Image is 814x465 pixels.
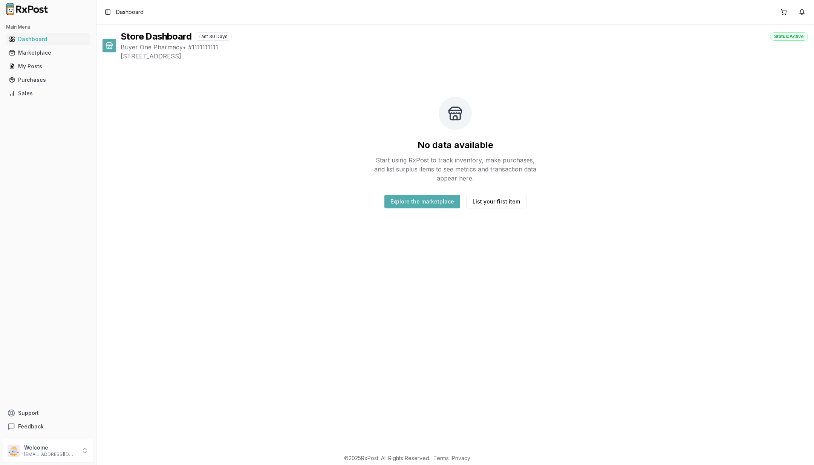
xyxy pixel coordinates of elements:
button: Dashboard [3,33,93,45]
button: Support [3,406,93,420]
span: Dashboard [116,8,144,16]
span: [STREET_ADDRESS] [121,52,808,61]
a: My Posts [6,60,90,73]
button: Marketplace [3,47,93,59]
div: Sales [9,90,87,97]
button: Explore the marketplace [384,195,460,208]
h2: Main Menu [6,24,90,30]
div: Marketplace [9,49,87,57]
a: Dashboard [6,32,90,46]
div: Dashboard [9,35,87,43]
h1: Store Dashboard [121,31,191,43]
a: Privacy [452,455,470,461]
a: Marketplace [6,46,90,60]
span: Buyer One Pharmacy • # 1111111111 [121,43,808,52]
div: My Posts [9,63,87,70]
h2: No data available [418,139,493,151]
img: RxPost Logo [3,3,51,15]
button: Purchases [3,74,93,86]
p: Start using RxPost to track inventory, make purchases, and list surplus items to see metrics and ... [371,156,540,183]
div: Last 30 Days [194,32,232,41]
span: Feedback [18,423,44,430]
nav: breadcrumb [116,8,144,16]
div: Status: Active [770,32,808,41]
button: Sales [3,87,93,99]
button: My Posts [3,60,93,72]
a: Purchases [6,73,90,87]
a: Sales [6,87,90,100]
button: Feedback [3,420,93,433]
a: Terms [433,455,449,461]
p: [EMAIL_ADDRESS][DOMAIN_NAME] [24,451,77,457]
img: User avatar [8,445,20,457]
p: Welcome [24,444,77,451]
div: Purchases [9,76,87,84]
button: List your first item [466,195,526,208]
